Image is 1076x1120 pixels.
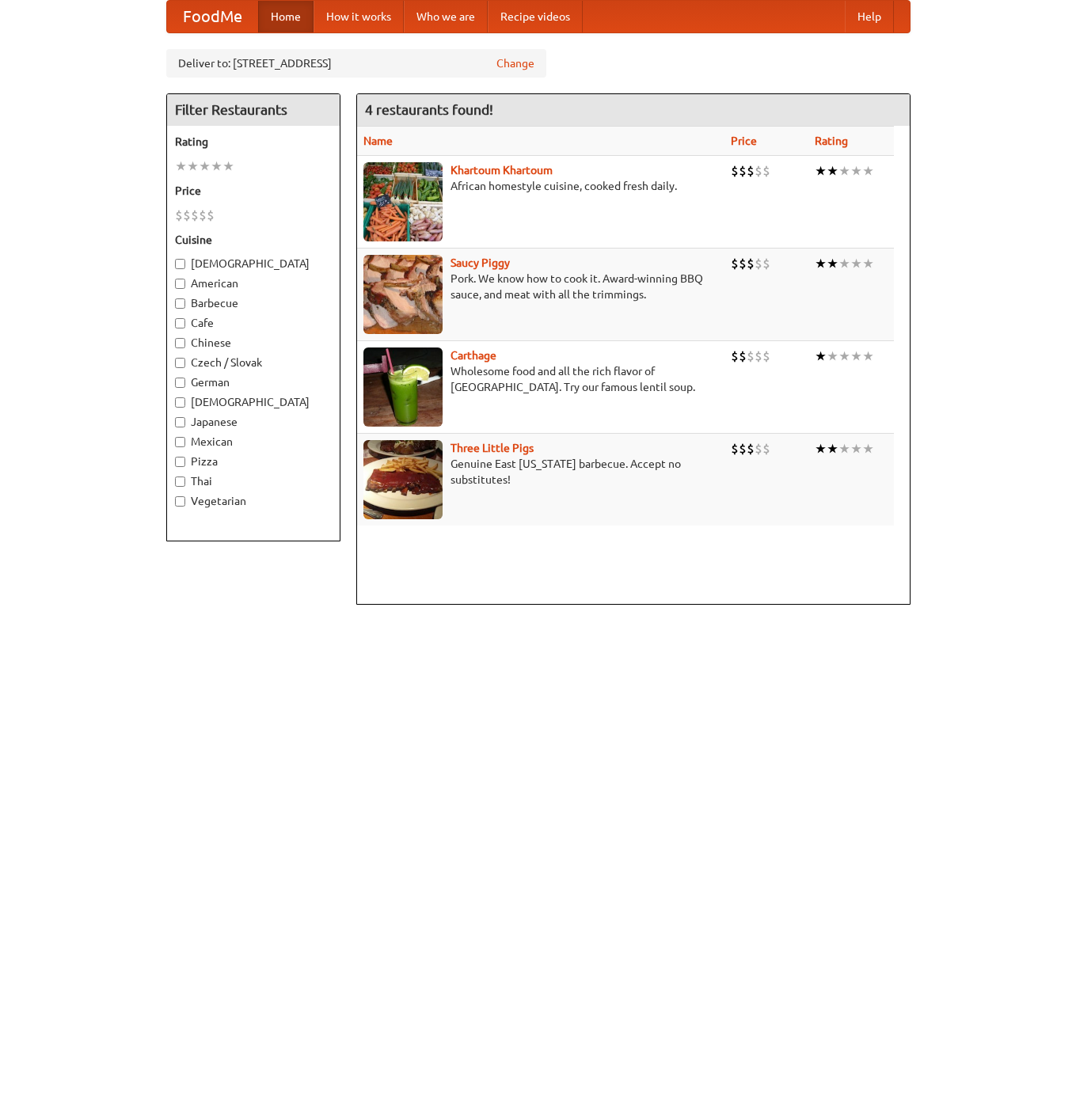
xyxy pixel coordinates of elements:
[175,417,185,427] input: Japanese
[850,347,862,365] li: ★
[762,440,770,457] li: $
[451,164,553,177] a: Khartoum Khartoum
[827,440,838,457] li: ★
[175,394,332,410] label: [DEMOGRAPHIC_DATA]
[187,158,199,175] li: ★
[191,207,199,224] li: $
[739,255,747,272] li: $
[747,440,755,457] li: $
[762,347,770,365] li: $
[175,318,185,328] input: Cafe
[175,335,332,351] label: Chinese
[838,162,850,180] li: ★
[363,440,443,519] img: littlepigs.jpg
[731,347,739,365] li: $
[175,454,332,469] label: Pizza
[815,162,827,180] li: ★
[755,255,762,272] li: $
[175,437,185,447] input: Mexican
[363,347,443,427] img: carthage.jpg
[815,135,848,147] a: Rating
[496,55,534,71] a: Change
[739,162,747,180] li: $
[207,207,215,224] li: $
[175,457,185,467] input: Pizza
[183,207,191,224] li: $
[827,162,838,180] li: ★
[365,102,493,117] ng-pluralize: 4 restaurants found!
[827,347,838,365] li: ★
[175,298,185,309] input: Barbecue
[762,255,770,272] li: $
[175,473,332,489] label: Thai
[175,414,332,430] label: Japanese
[747,162,755,180] li: $
[363,255,443,334] img: saucy.jpg
[862,440,874,457] li: ★
[166,49,546,78] div: Deliver to: [STREET_ADDRESS]
[451,256,510,269] a: Saucy Piggy
[175,134,332,150] h5: Rating
[363,363,718,395] p: Wholesome food and all the rich flavor of [GEOGRAPHIC_DATA]. Try our famous lentil soup.
[199,207,207,224] li: $
[175,183,332,199] h5: Price
[747,347,755,365] li: $
[755,440,762,457] li: $
[175,295,332,311] label: Barbecue
[175,279,185,289] input: American
[862,255,874,272] li: ★
[175,207,183,224] li: $
[175,256,332,271] label: [DEMOGRAPHIC_DATA]
[175,315,332,331] label: Cafe
[731,255,739,272] li: $
[739,347,747,365] li: $
[488,1,583,32] a: Recipe videos
[167,1,258,32] a: FoodMe
[827,255,838,272] li: ★
[451,442,534,454] a: Three Little Pigs
[731,162,739,180] li: $
[731,135,757,147] a: Price
[862,347,874,365] li: ★
[175,275,332,291] label: American
[314,1,404,32] a: How it works
[175,374,332,390] label: German
[363,178,718,194] p: African homestyle cuisine, cooked fresh daily.
[404,1,488,32] a: Who we are
[175,232,332,248] h5: Cuisine
[850,440,862,457] li: ★
[845,1,894,32] a: Help
[731,440,739,457] li: $
[739,440,747,457] li: $
[211,158,222,175] li: ★
[175,358,185,368] input: Czech / Slovak
[175,397,185,408] input: [DEMOGRAPHIC_DATA]
[755,347,762,365] li: $
[838,440,850,457] li: ★
[175,434,332,450] label: Mexican
[175,496,185,507] input: Vegetarian
[815,347,827,365] li: ★
[838,255,850,272] li: ★
[747,255,755,272] li: $
[175,493,332,509] label: Vegetarian
[862,162,874,180] li: ★
[175,378,185,388] input: German
[815,440,827,457] li: ★
[167,94,340,126] h4: Filter Restaurants
[363,162,443,241] img: khartoum.jpg
[363,271,718,302] p: Pork. We know how to cook it. Award-winning BBQ sauce, and meat with all the trimmings.
[451,349,496,362] a: Carthage
[175,338,185,348] input: Chinese
[850,162,862,180] li: ★
[175,476,185,487] input: Thai
[838,347,850,365] li: ★
[850,255,862,272] li: ★
[222,158,234,175] li: ★
[175,355,332,370] label: Czech / Slovak
[755,162,762,180] li: $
